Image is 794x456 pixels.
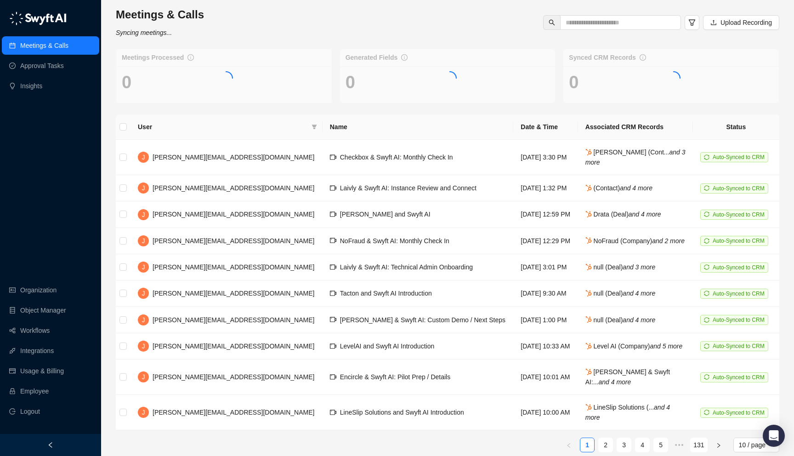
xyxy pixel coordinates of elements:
[330,343,336,349] span: video-camera
[20,321,50,340] a: Workflows
[20,301,66,319] a: Object Manager
[672,438,686,452] span: •••
[653,438,668,452] li: 5
[561,438,576,452] button: left
[704,374,709,380] span: sync
[580,438,595,452] li: 1
[585,211,661,218] span: Drata (Deal)
[20,362,64,380] a: Usage & Billing
[652,237,685,245] i: and 2 more
[513,254,578,280] td: [DATE] 3:01 PM
[513,359,578,395] td: [DATE] 10:01 AM
[704,238,709,244] span: sync
[9,11,67,25] img: logo-05li4sbe.png
[598,438,613,452] li: 2
[330,374,336,380] span: video-camera
[704,317,709,323] span: sync
[688,19,696,26] span: filter
[629,211,661,218] i: and 4 more
[716,443,721,448] span: right
[763,425,785,447] div: Open Intercom Messenger
[442,70,458,87] span: loading
[585,290,656,297] span: null (Deal)
[20,77,42,95] a: Insights
[153,290,314,297] span: [PERSON_NAME][EMAIL_ADDRESS][DOMAIN_NAME]
[585,368,670,386] span: [PERSON_NAME] & Swyft AI:...
[340,184,476,192] span: Laivly & Swyft AI: Instance Review and Connect
[330,211,336,217] span: video-camera
[330,290,336,296] span: video-camera
[713,317,765,323] span: Auto-Synced to CRM
[739,438,774,452] span: 10 / page
[142,262,145,272] span: J
[153,373,314,381] span: [PERSON_NAME][EMAIL_ADDRESS][DOMAIN_NAME]
[713,185,765,192] span: Auto-Synced to CRM
[330,409,336,416] span: video-camera
[513,280,578,307] td: [DATE] 9:30 AM
[153,211,314,218] span: [PERSON_NAME][EMAIL_ADDRESS][DOMAIN_NAME]
[650,342,683,350] i: and 5 more
[578,114,693,140] th: Associated CRM Records
[340,316,505,324] span: [PERSON_NAME] & Swyft AI: Custom Demo / Next Steps
[549,19,555,26] span: search
[340,342,434,350] span: LevelAI and Swyft AI Introduction
[561,438,576,452] li: Previous Page
[617,438,631,452] a: 3
[340,290,432,297] span: Tacton and Swyft AI Introduction
[711,438,726,452] button: right
[713,291,765,297] span: Auto-Synced to CRM
[142,183,145,193] span: J
[513,201,578,228] td: [DATE] 12:59 PM
[704,264,709,270] span: sync
[153,263,314,271] span: [PERSON_NAME][EMAIL_ADDRESS][DOMAIN_NAME]
[713,374,765,381] span: Auto-Synced to CRM
[9,408,16,415] span: logout
[513,175,578,201] td: [DATE] 1:32 PM
[330,154,336,160] span: video-camera
[713,211,765,218] span: Auto-Synced to CRM
[693,114,779,140] th: Status
[566,443,572,448] span: left
[330,237,336,244] span: video-camera
[617,438,631,452] li: 3
[218,70,235,87] span: loading
[704,343,709,349] span: sync
[713,238,765,244] span: Auto-Synced to CRM
[620,184,652,192] i: and 4 more
[665,70,682,87] span: loading
[704,410,709,415] span: sync
[20,382,49,400] a: Employee
[585,342,683,350] span: Level AI (Company)
[138,122,308,132] span: User
[142,236,145,246] span: J
[116,29,172,36] i: Syncing meetings...
[585,184,652,192] span: (Contact)
[20,36,68,55] a: Meetings & Calls
[599,438,613,452] a: 2
[323,114,514,140] th: Name
[635,438,650,452] li: 4
[153,409,314,416] span: [PERSON_NAME][EMAIL_ADDRESS][DOMAIN_NAME]
[513,395,578,430] td: [DATE] 10:00 AM
[654,438,668,452] a: 5
[340,373,450,381] span: Encircle & Swyft AI: Pilot Prep / Details
[330,264,336,270] span: video-camera
[713,264,765,271] span: Auto-Synced to CRM
[142,341,145,351] span: J
[623,263,655,271] i: and 3 more
[635,438,649,452] a: 4
[690,438,707,452] li: 131
[704,154,709,160] span: sync
[330,316,336,323] span: video-camera
[585,404,670,421] span: LineSlip Solutions (...
[703,15,779,30] button: Upload Recording
[513,140,578,175] td: [DATE] 3:30 PM
[153,316,314,324] span: [PERSON_NAME][EMAIL_ADDRESS][DOMAIN_NAME]
[713,154,765,160] span: Auto-Synced to CRM
[733,438,779,452] div: Page Size
[704,185,709,191] span: sync
[710,19,717,26] span: upload
[340,237,449,245] span: NoFraud & Swyft AI: Monthly Check In
[142,288,145,298] span: J
[711,438,726,452] li: Next Page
